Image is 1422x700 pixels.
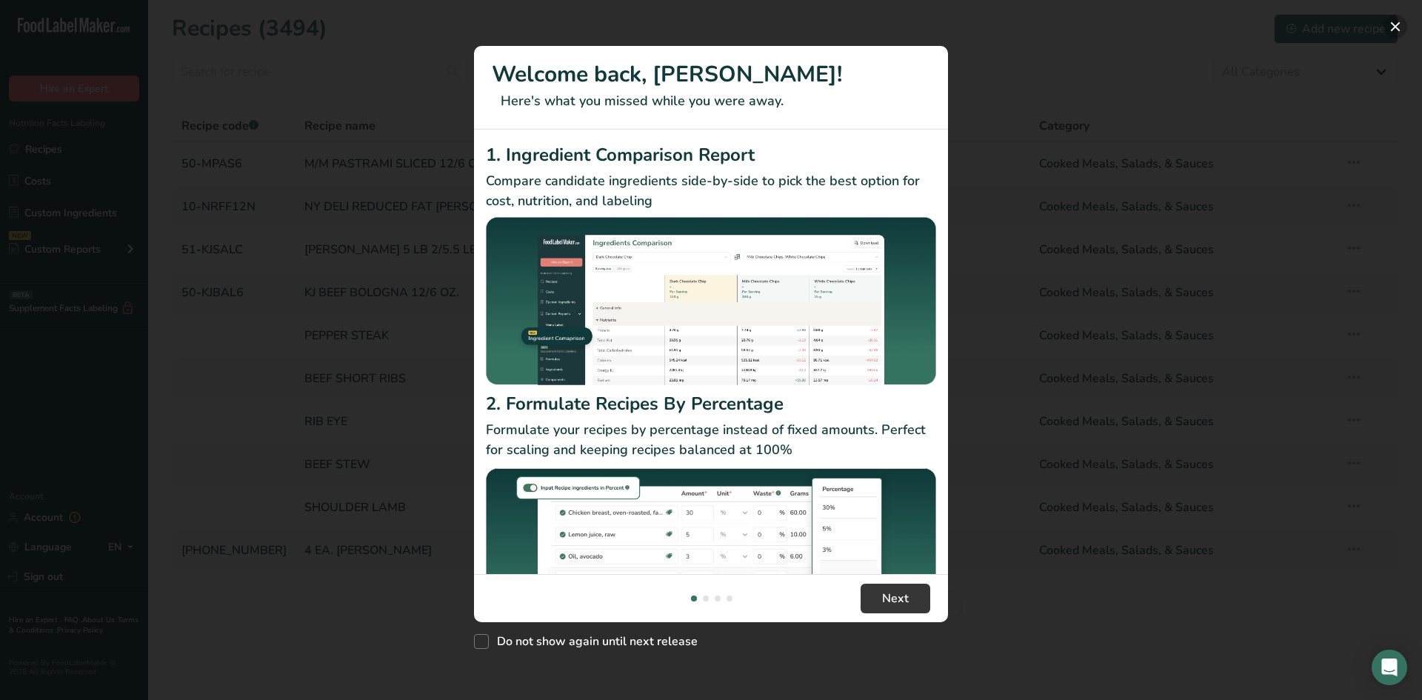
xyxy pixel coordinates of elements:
[861,584,930,613] button: Next
[486,420,936,460] p: Formulate your recipes by percentage instead of fixed amounts. Perfect for scaling and keeping re...
[492,58,930,91] h1: Welcome back, [PERSON_NAME]!
[486,141,936,168] h2: 1. Ingredient Comparison Report
[489,634,698,649] span: Do not show again until next release
[882,590,909,607] span: Next
[1372,650,1407,685] div: Open Intercom Messenger
[486,171,936,211] p: Compare candidate ingredients side-by-side to pick the best option for cost, nutrition, and labeling
[486,466,936,644] img: Formulate Recipes By Percentage
[486,217,936,385] img: Ingredient Comparison Report
[486,390,936,417] h2: 2. Formulate Recipes By Percentage
[492,91,930,111] p: Here's what you missed while you were away.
